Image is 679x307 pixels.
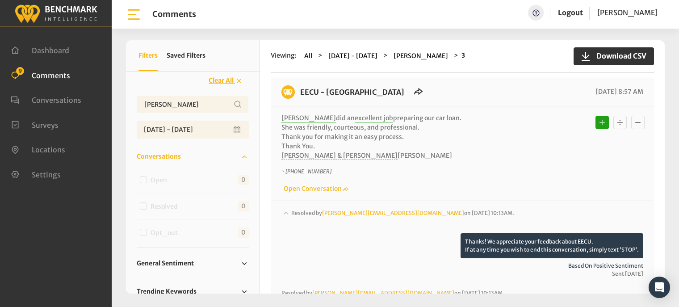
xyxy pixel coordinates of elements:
a: Conversations [11,95,81,104]
span: 0 [238,227,249,238]
span: 0 [238,175,249,185]
button: Download CSV [574,47,654,65]
h1: Comments [152,9,196,19]
span: Resolved by on [DATE] 10:13AM. [281,290,504,296]
span: Settings [32,170,61,179]
span: [PERSON_NAME] & [PERSON_NAME] [281,151,398,160]
span: Conversations [137,152,181,161]
a: Logout [558,5,583,21]
a: Conversations [137,150,249,164]
span: Surveys [32,120,59,129]
a: Settings [11,169,61,178]
span: Dashboard [32,46,69,55]
button: All [302,51,315,61]
p: did an preparing our car loan. She was friendly, courteous, and professional. Thank you for makin... [281,114,553,160]
span: excellent job [355,114,393,122]
button: Open Calendar [232,121,243,139]
button: Filters [138,40,158,71]
img: benchmark [14,2,97,24]
span: [PERSON_NAME] [281,114,336,122]
label: Opt_out [147,228,185,238]
span: Conversations [32,96,81,105]
input: Username [137,96,249,114]
img: benchmark [281,85,295,99]
button: Clear All [203,73,249,88]
a: Locations [11,144,65,153]
span: Comments [32,71,70,80]
label: Open [147,176,174,185]
span: 9 [16,67,24,75]
span: 0 [238,201,249,211]
h6: EECU - Clovis North Branch [295,85,410,99]
img: bar [126,7,142,22]
input: Date range input field [137,121,249,139]
button: [DATE] - [DATE] [326,51,380,61]
a: Trending Keywords [137,285,249,299]
p: Thanks! We appreciate your feedback about EECU. If at any time you wish to end this conversation,... [461,233,643,258]
strong: 3 [461,51,465,59]
a: EECU - [GEOGRAPHIC_DATA] [300,88,404,97]
span: Locations [32,145,65,154]
div: Resolved by[PERSON_NAME][EMAIL_ADDRESS][DOMAIN_NAME]on [DATE] 10:13AM. [281,208,643,233]
a: Surveys [11,120,59,129]
a: Comments 9 [11,70,70,79]
span: Sent [DATE] [281,270,643,278]
a: General Sentiment [137,257,249,270]
a: Logout [558,8,583,17]
span: Download CSV [591,50,646,61]
a: [PERSON_NAME][EMAIL_ADDRESS][DOMAIN_NAME] [322,210,464,216]
div: Open Intercom Messenger [649,277,670,298]
a: Dashboard [11,45,69,54]
label: Resolved [147,202,185,211]
div: Basic example [593,114,647,131]
span: General Sentiment [137,259,194,268]
span: Viewing: [271,51,296,61]
span: Resolved by on [DATE] 10:13AM. [291,210,514,216]
span: [DATE] 8:57 AM [593,88,643,96]
button: Saved Filters [167,40,205,71]
a: [PERSON_NAME] [597,5,658,21]
button: [PERSON_NAME] [391,51,451,61]
span: [PERSON_NAME] [597,8,658,17]
span: Based on positive sentiment [281,262,643,270]
span: Clear All [209,76,234,84]
a: [PERSON_NAME][EMAIL_ADDRESS][DOMAIN_NAME] [312,290,454,296]
span: Trending Keywords [137,287,197,296]
a: Open Conversation [281,185,348,193]
i: ~ [PHONE_NUMBER] [281,168,331,175]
